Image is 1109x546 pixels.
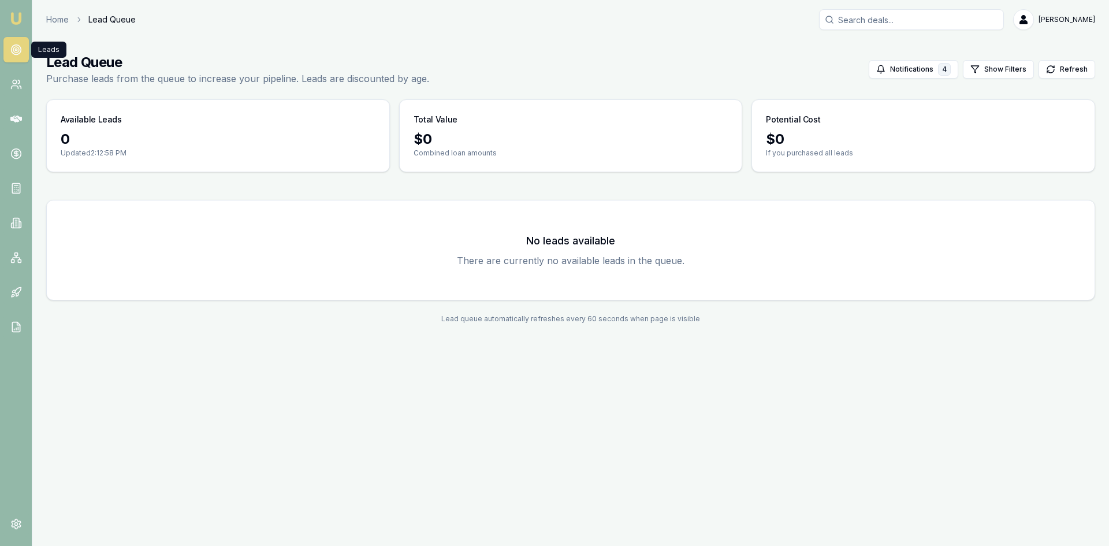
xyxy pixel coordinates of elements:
div: $ 0 [414,130,728,148]
span: [PERSON_NAME] [1039,15,1095,24]
h3: Potential Cost [766,114,820,125]
p: Purchase leads from the queue to increase your pipeline. Leads are discounted by age. [46,72,429,86]
img: emu-icon-u.png [9,12,23,25]
h3: Total Value [414,114,457,125]
p: If you purchased all leads [766,148,1081,158]
a: Home [46,14,69,25]
input: Search deals [819,9,1004,30]
p: There are currently no available leads in the queue. [61,254,1081,268]
h3: No leads available [61,233,1081,249]
div: Lead queue automatically refreshes every 60 seconds when page is visible [46,314,1095,324]
button: Notifications4 [869,60,958,79]
button: Show Filters [963,60,1034,79]
div: 4 [938,63,951,76]
nav: breadcrumb [46,14,136,25]
div: Leads [31,42,66,58]
div: $ 0 [766,130,1081,148]
button: Refresh [1039,60,1095,79]
p: Updated 2:12:58 PM [61,148,375,158]
h3: Available Leads [61,114,122,125]
div: 0 [61,130,375,148]
span: Lead Queue [88,14,136,25]
p: Combined loan amounts [414,148,728,158]
h1: Lead Queue [46,53,429,72]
